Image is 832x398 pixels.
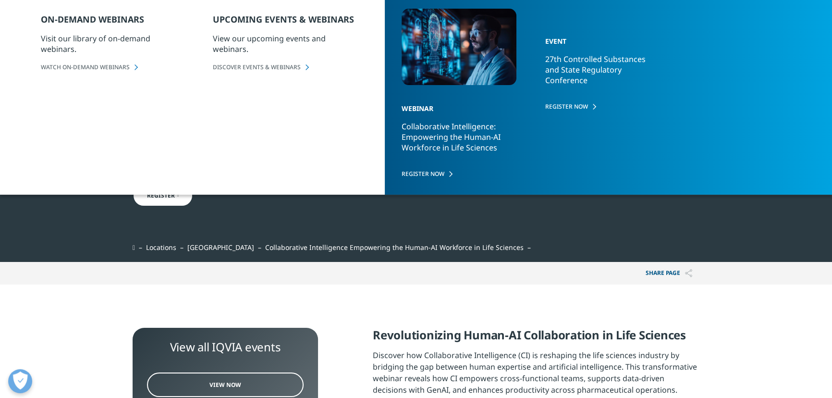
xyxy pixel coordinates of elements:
[133,185,193,207] a: Register
[638,262,699,285] button: Share PAGEShare PAGE
[545,102,660,111] a: REGISTER NOW
[213,63,385,71] a: DISCOVER EVENTS & WEBINARS
[213,33,345,63] p: View our upcoming events and webinars.
[402,87,511,121] h5: Webinar
[146,243,176,252] a: Locations
[545,20,654,54] h5: EVENT
[685,269,692,277] img: Share PAGE
[8,369,32,393] button: Open Preferences
[41,33,173,63] p: Visit our library of on-demand webinars.
[402,9,516,85] img: 4070_futuristic-telemedicine-services-using-ai-diagnostic-tools_navigation.jpg
[265,243,524,252] span: Collaborative Intelligence Empowering the Human-AI Workforce in Life Sciences
[373,328,699,349] h5: Revolutionizing Human-AI Collaboration in Life Sciences
[402,121,516,162] p: Collaborative Intelligence: Empowering the Human-AI Workforce in Life Sciences
[147,340,304,354] div: View all IQVIA events
[187,243,254,252] a: [GEOGRAPHIC_DATA]
[41,13,204,33] h5: ON-DEMAND WEBINARS
[638,262,699,285] p: Share PAGE
[209,381,241,389] span: View Now
[213,13,376,33] h5: UPCOMING EVENTS & WEBINARS
[402,170,516,178] a: REGISTER NOW
[147,373,304,397] a: View Now
[41,63,213,71] a: WATCH ON-DEMAND WEBINARS
[545,54,660,94] p: 27th Controlled Substances and State Regulatory Conference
